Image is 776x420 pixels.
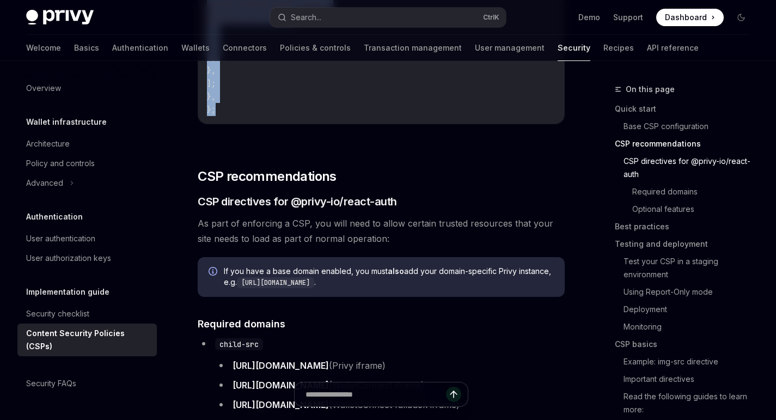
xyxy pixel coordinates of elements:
[615,388,759,418] a: Read the following guides to learn more:
[615,218,759,235] a: Best practices
[613,12,643,23] a: Support
[615,283,759,301] a: Using Report-Only mode
[209,267,219,278] svg: Info
[198,168,337,185] span: CSP recommendations
[215,338,263,350] code: child-src
[198,316,285,331] span: Required domains
[732,9,750,26] button: Toggle dark mode
[615,353,759,370] a: Example: img-src directive
[26,285,109,299] h5: Implementation guide
[615,153,759,183] a: CSP directives for @privy-io/react-auth
[207,92,216,101] span: },
[615,135,759,153] a: CSP recommendations
[270,8,505,27] button: Search...CtrlK
[26,157,95,170] div: Policy and controls
[207,78,216,88] span: ];
[17,229,157,248] a: User authentication
[26,377,76,390] div: Security FAQs
[578,12,600,23] a: Demo
[198,194,397,209] span: CSP directives for @privy-io/react-auth
[305,382,446,406] input: Ask a question...
[615,336,759,353] a: CSP basics
[26,176,63,190] div: Advanced
[615,253,759,283] a: Test your CSP in a staging environment
[215,358,565,373] li: (Privy iframe)
[26,10,94,25] img: dark logo
[615,183,759,200] a: Required domains
[17,173,157,193] button: Advanced
[291,11,321,24] div: Search...
[112,35,168,61] a: Authentication
[615,370,759,388] a: Important directives
[665,12,707,23] span: Dashboard
[233,360,329,372] a: [URL][DOMAIN_NAME]
[647,35,699,61] a: API reference
[280,35,351,61] a: Policies & controls
[615,235,759,253] a: Testing and deployment
[223,35,267,61] a: Connectors
[17,154,157,173] a: Policy and controls
[198,216,565,246] span: As part of enforcing a CSP, you will need to allow certain trusted resources that your site needs...
[626,83,675,96] span: On this page
[26,307,89,320] div: Security checklist
[17,248,157,268] a: User authorization keys
[237,277,314,288] code: [URL][DOMAIN_NAME]
[207,105,216,114] span: };
[615,118,759,135] a: Base CSP configuration
[17,374,157,393] a: Security FAQs
[74,35,99,61] a: Basics
[26,252,111,265] div: User authorization keys
[603,35,634,61] a: Recipes
[364,35,462,61] a: Transaction management
[615,100,759,118] a: Quick start
[483,13,499,22] span: Ctrl K
[17,134,157,154] a: Architecture
[388,266,404,276] strong: also
[615,318,759,336] a: Monitoring
[26,327,150,353] div: Content Security Policies (CSPs)
[558,35,590,61] a: Security
[26,210,83,223] h5: Authentication
[26,82,61,95] div: Overview
[26,137,70,150] div: Architecture
[475,35,545,61] a: User management
[26,35,61,61] a: Welcome
[26,232,95,245] div: User authentication
[615,301,759,318] a: Deployment
[181,35,210,61] a: Wallets
[446,387,461,402] button: Send message
[656,9,724,26] a: Dashboard
[224,266,554,288] span: If you have a base domain enabled, you must add your domain-specific Privy instance, e.g. .
[17,78,157,98] a: Overview
[26,115,107,129] h5: Wallet infrastructure
[615,200,759,218] a: Optional features
[17,304,157,324] a: Security checklist
[215,378,565,393] li: (WalletConnect iframe)
[17,324,157,356] a: Content Security Policies (CSPs)
[207,65,216,75] span: },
